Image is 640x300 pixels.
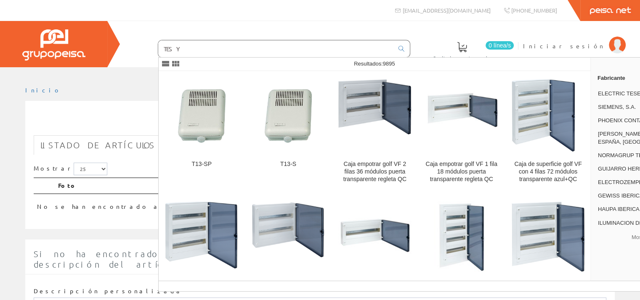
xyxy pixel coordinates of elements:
a: Inicio [25,86,61,94]
img: Caja de superficie golf VF con 2 filas 36 módulos transparente azul+QC [252,202,325,274]
div: Caja de superficie golf VF con 4 filas 72 módulos transparente azul+QC [512,161,584,183]
a: T13-SP T13-SP [159,71,245,193]
div: T13-S [252,161,325,168]
img: T13-S [252,83,325,149]
div: Caja empotrar golf VF 2 filas 36 módulos puerta transparente regleta QC [338,161,411,183]
td: No se han encontrado artículos, pruebe con otra búsqueda [34,194,546,214]
h1: LAND11 [34,114,606,131]
img: Caja de superficie golf VF con 1 fila 18 módulos transparente azul+QC [338,211,411,265]
img: Caja empotrar golf VF 1 fila 18 módulos puerta transparente regleta QC [425,89,498,143]
img: Grupo Peisa [22,29,85,61]
a: T13-S T13-S [245,71,332,193]
img: Caja de superficie golf VF con 3 filas 54 módulos transparente azul+QC [165,202,238,274]
select: Mostrar [74,163,107,175]
img: Caja empotrar golf VF con 4 filas 72 módulos transparente azul+QC [434,201,489,275]
span: [EMAIL_ADDRESS][DOMAIN_NAME] [403,7,491,14]
div: Caja empotrar golf VF 1 fila 18 módulos puerta transparente regleta QC [425,161,498,183]
a: Iniciar sesión [523,35,626,43]
label: Descripción personalizada [34,287,183,295]
a: Caja empotrar golf VF 1 fila 18 módulos puerta transparente regleta QC Caja empotrar golf VF 1 fi... [418,71,505,193]
img: Caja empotrar golf VF 2 filas 36 módulos puerta transparente regleta QC [338,79,411,152]
a: Listado de artículos [34,135,162,155]
th: Foto [55,178,546,194]
span: 9895 [383,61,395,67]
span: Pedido actual [433,54,491,62]
span: [PHONE_NUMBER] [511,7,557,14]
input: Buscar ... [158,40,393,57]
span: Resultados: [354,61,395,67]
div: T13-SP [165,161,238,168]
img: Caja de superficie golf VF con 4 filas 72 módulos transparente azul+QC [512,79,584,152]
span: Si no ha encontrado algún artículo en nuestro catálogo introduzca aquí la cantidad y la descripci... [34,249,605,269]
span: Iniciar sesión [523,42,605,50]
label: Mostrar [34,163,107,175]
img: T13-SP [165,83,238,149]
img: Caja empotrar golf VF 3 filas 54 módulos puerta transparente regleta QC [512,202,584,274]
a: Caja empotrar golf VF 2 filas 36 módulos puerta transparente regleta QC Caja empotrar golf VF 2 f... [332,71,418,193]
a: Caja de superficie golf VF con 4 filas 72 módulos transparente azul+QC Caja de superficie golf VF... [505,71,591,193]
span: 0 línea/s [486,41,514,50]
